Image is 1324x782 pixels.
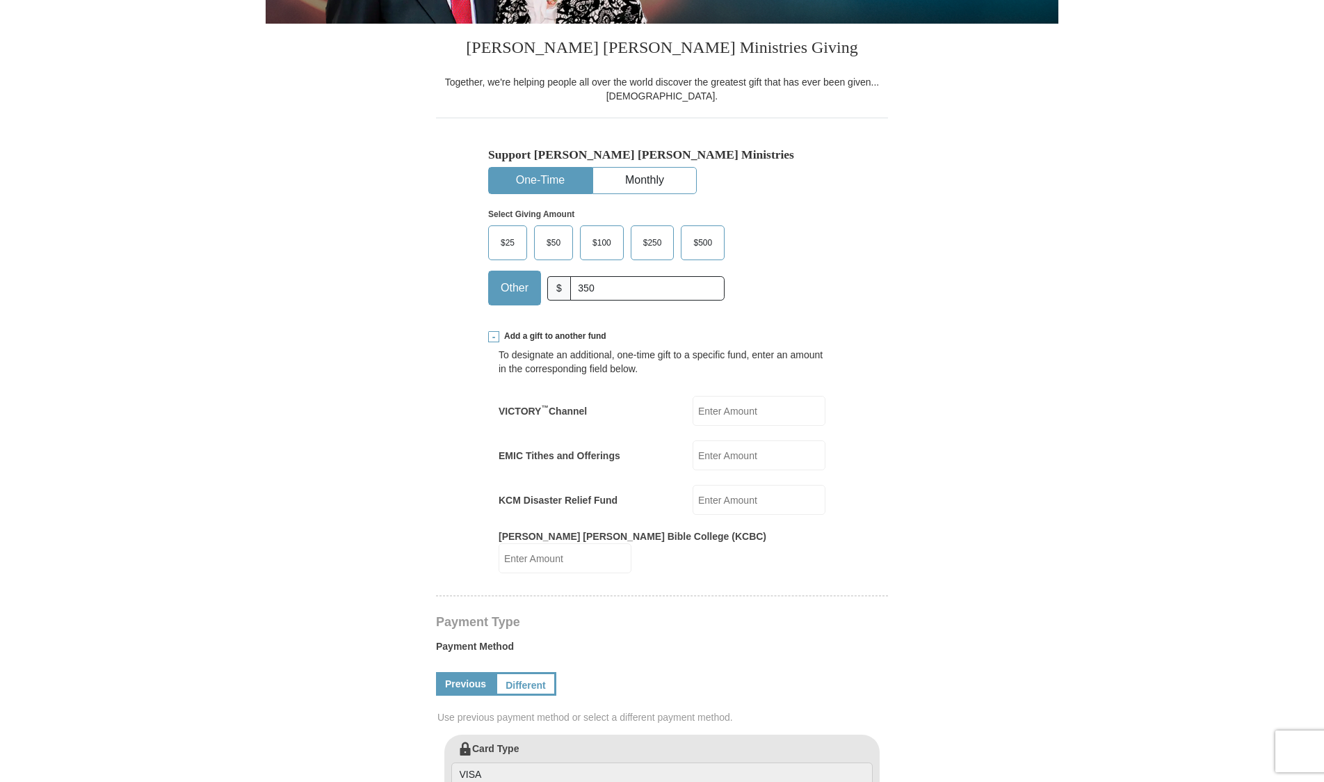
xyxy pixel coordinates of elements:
[437,710,889,724] span: Use previous payment method or select a different payment method.
[499,449,620,463] label: EMIC Tithes and Offerings
[495,672,556,696] a: Different
[499,330,606,342] span: Add a gift to another fund
[499,493,617,507] label: KCM Disaster Relief Fund
[570,276,725,301] input: Other Amount
[488,209,574,219] strong: Select Giving Amount
[494,278,535,298] span: Other
[540,232,567,253] span: $50
[693,396,825,426] input: Enter Amount
[489,168,592,193] button: One-Time
[686,232,719,253] span: $500
[499,543,631,573] input: Enter Amount
[499,404,587,418] label: VICTORY Channel
[436,672,495,696] a: Previous
[636,232,669,253] span: $250
[541,404,549,412] sup: ™
[494,232,522,253] span: $25
[499,529,766,543] label: [PERSON_NAME] [PERSON_NAME] Bible College (KCBC)
[586,232,618,253] span: $100
[488,147,836,162] h5: Support [PERSON_NAME] [PERSON_NAME] Ministries
[436,24,888,75] h3: [PERSON_NAME] [PERSON_NAME] Ministries Giving
[547,276,571,301] span: $
[693,485,825,515] input: Enter Amount
[593,168,696,193] button: Monthly
[436,75,888,103] div: Together, we're helping people all over the world discover the greatest gift that has ever been g...
[436,639,888,660] label: Payment Method
[693,440,825,470] input: Enter Amount
[436,616,888,628] h4: Payment Type
[499,348,825,376] div: To designate an additional, one-time gift to a specific fund, enter an amount in the correspondin...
